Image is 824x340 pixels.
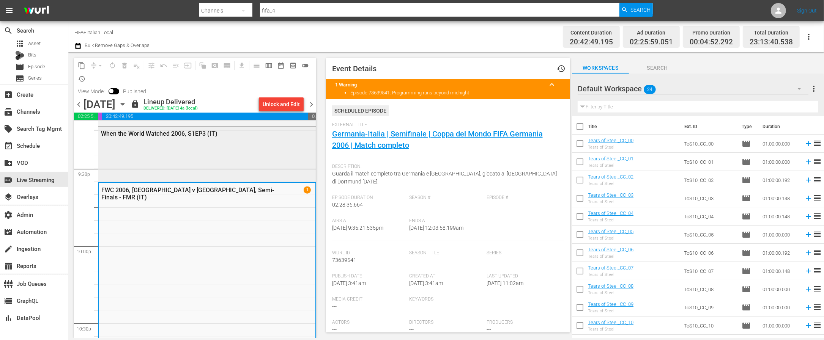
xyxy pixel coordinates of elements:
[742,285,751,294] span: Episode
[630,27,673,38] div: Ad Duration
[28,40,41,47] span: Asset
[742,212,751,221] span: Episode
[409,320,483,326] span: Directors
[681,226,739,244] td: ToS10_CC_05
[813,230,822,239] span: reorder
[813,248,822,257] span: reorder
[409,218,483,224] span: Ends At
[759,171,801,189] td: 01:00:00.192
[409,250,483,256] span: Season Title
[158,60,170,72] span: Revert to Primary Episode
[804,158,813,166] svg: Add to Schedule
[76,60,88,72] span: Copy Lineup
[4,279,13,288] span: Job Queues
[570,38,613,47] span: 20:42:49.195
[15,74,24,83] span: Series
[758,116,804,137] th: Duration
[813,175,822,184] span: reorder
[332,273,406,279] span: Publish Date
[301,62,309,69] span: toggle_off
[570,27,613,38] div: Content Duration
[78,62,85,69] span: content_copy
[804,285,813,293] svg: Add to Schedule
[759,189,801,207] td: 01:00:00.148
[332,218,406,224] span: Airs At
[4,90,13,99] span: Create
[588,138,633,143] a: Tears of Steel_CC_00
[131,99,140,108] span: lock
[143,106,198,111] div: DELIVERED: [DATE] 4a (local)
[335,82,543,88] title: 1 Warning
[588,301,633,307] a: Tears of Steel_CC_09
[681,207,739,226] td: ToS10_CC_04
[813,284,822,293] span: reorder
[813,212,822,221] span: reorder
[804,176,813,184] svg: Add to Schedule
[101,130,275,137] div: When the World Watched 2006, S1EP3 (IT)
[350,90,469,96] a: Episode 73639541: Programming runs beyond midnight
[804,230,813,239] svg: Add to Schedule
[750,27,793,38] div: Total Duration
[552,60,570,78] button: history
[170,60,182,72] span: Fill episodes with ad slates
[681,244,739,262] td: ToS10_CC_06
[182,60,194,72] span: Update Metadata from Key Asset
[813,266,822,275] span: reorder
[84,98,115,111] div: [DATE]
[588,283,633,289] a: Tears of Steel_CC_08
[588,218,633,222] div: Tears of Steel
[681,135,739,153] td: ToS10_CC_00
[4,26,13,35] span: Search
[681,280,739,298] td: ToS10_CC_08
[5,6,14,15] span: menu
[804,212,813,221] svg: Add to Schedule
[681,171,739,189] td: ToS10_CC_02
[409,296,483,302] span: Keywords
[759,280,801,298] td: 01:00:00.000
[131,60,143,72] span: Clear Lineup
[588,163,633,168] div: Tears of Steel
[742,175,751,185] span: Episode
[259,97,304,111] button: Unlock and Edit
[287,60,299,72] span: View Backup
[332,320,406,326] span: Actors
[750,38,793,47] span: 23:13:40.538
[28,63,45,71] span: Episode
[742,321,751,330] span: Episode
[15,39,24,48] span: Asset
[804,321,813,330] svg: Add to Schedule
[813,321,822,330] span: reorder
[76,73,88,85] span: View History
[303,186,310,194] span: 1
[588,145,633,150] div: Tears of Steel
[681,298,739,316] td: ToS10_CC_09
[588,229,633,234] a: Tears of Steel_CC_05
[88,60,106,72] span: Remove Gaps & Overlaps
[742,139,751,148] span: Episode
[804,139,813,148] svg: Add to Schedule
[332,303,337,309] span: ---
[588,272,633,277] div: Tears of Steel
[630,3,651,17] span: Search
[332,64,377,73] span: Event Details
[4,296,13,306] span: GraphQL
[804,303,813,312] svg: Add to Schedule
[759,316,801,335] td: 01:00:00.000
[759,244,801,262] td: 01:00:00.192
[759,153,801,171] td: 01:00:00.000
[487,320,560,326] span: Producers
[221,60,233,72] span: Create Series Block
[332,122,561,128] span: External Title
[588,327,633,332] div: Tears of Steel
[332,195,406,201] span: Episode Duration
[409,195,483,201] span: Season #
[409,225,463,231] span: [DATE] 12:03:58.199am
[4,313,13,323] span: DataPool
[487,195,560,201] span: Episode #
[588,156,633,161] a: Tears of Steel_CC_01
[813,139,822,148] span: reorder
[487,326,491,332] span: ---
[759,207,801,226] td: 01:00:00.148
[797,8,817,14] a: Sign Out
[409,273,483,279] span: Created At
